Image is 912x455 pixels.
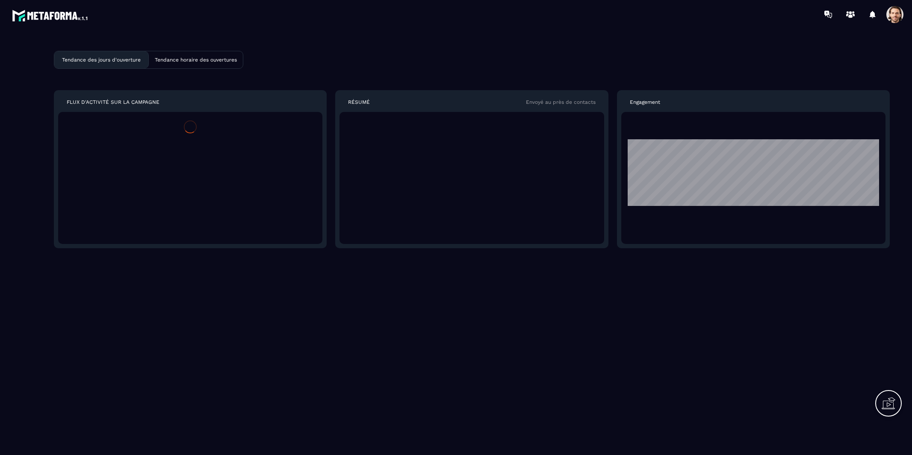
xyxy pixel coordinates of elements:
p: Engagement [630,99,660,106]
p: Tendance horaire des ouvertures [155,57,237,63]
p: RÉSUMÉ [348,99,370,106]
p: FLUX D'ACTIVITÉ SUR LA CAMPAGNE [67,99,159,106]
img: logo [12,8,89,23]
p: Envoyé au près de contacts [526,99,596,106]
p: Tendance des jours d'ouverture [62,57,141,63]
